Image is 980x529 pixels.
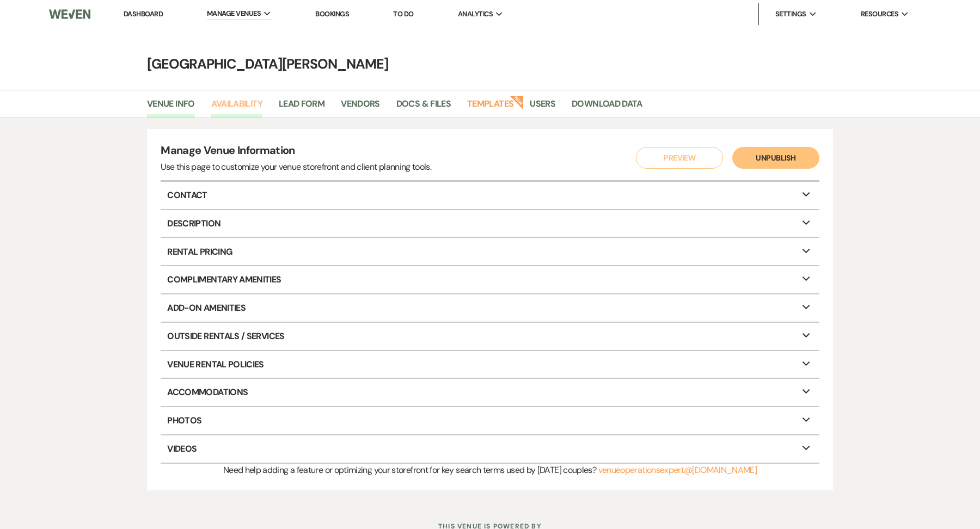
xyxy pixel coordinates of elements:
img: Weven Logo [49,3,90,26]
a: Download Data [572,97,642,118]
a: Vendors [341,97,380,118]
strong: New [510,94,525,109]
p: Contact [161,182,819,209]
a: To Do [393,9,413,19]
p: Outside Rentals / Services [161,323,819,350]
a: Dashboard [124,9,163,19]
p: Venue Rental Policies [161,351,819,378]
button: Preview [636,147,723,169]
span: Manage Venues [207,8,261,19]
h4: Manage Venue Information [161,143,431,161]
a: Venue Info [147,97,195,118]
div: Use this page to customize your venue storefront and client planning tools. [161,161,431,174]
span: Analytics [458,9,493,20]
p: Complimentary Amenities [161,266,819,293]
span: Need help adding a feature or optimizing your storefront for key search terms used by [DATE] coup... [223,464,596,476]
a: Users [530,97,555,118]
a: venueoperationsexpert@[DOMAIN_NAME] [598,464,757,476]
p: Description [161,210,819,237]
p: Add-On Amenities [161,294,819,322]
a: Bookings [315,9,349,19]
button: Unpublish [732,147,819,169]
a: Templates [467,97,513,118]
p: Rental Pricing [161,238,819,265]
span: Settings [775,9,806,20]
a: Lead Form [279,97,324,118]
h4: [GEOGRAPHIC_DATA][PERSON_NAME] [98,54,882,73]
a: Docs & Files [396,97,451,118]
p: Accommodations [161,379,819,406]
a: Preview [633,147,720,169]
span: Resources [861,9,898,20]
p: Videos [161,435,819,463]
p: Photos [161,407,819,434]
a: Availability [211,97,262,118]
